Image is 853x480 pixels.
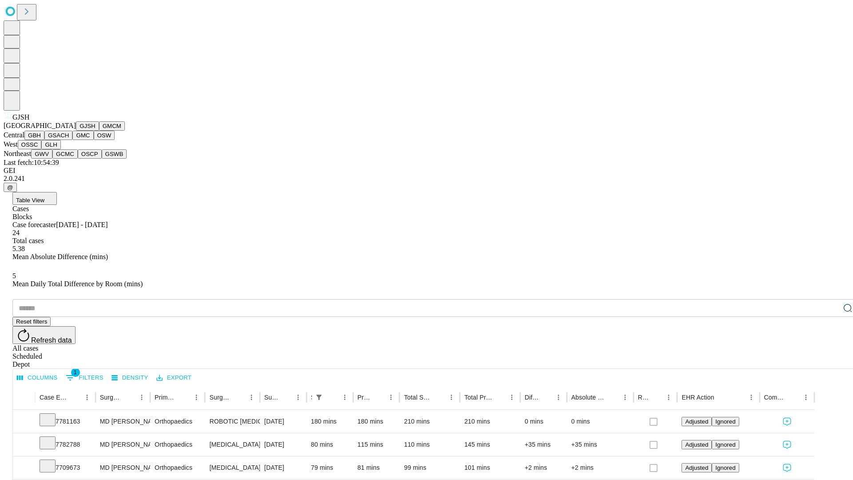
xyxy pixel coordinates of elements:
div: [DATE] [264,410,302,433]
div: +35 mins [571,433,629,456]
button: Sort [372,391,385,404]
button: Select columns [15,371,60,385]
span: @ [7,184,13,191]
button: Sort [178,391,190,404]
span: Reset filters [16,318,47,325]
button: Sort [123,391,136,404]
button: GSWB [102,149,127,159]
div: 79 mins [311,456,349,479]
button: Ignored [712,417,739,426]
button: Sort [68,391,81,404]
button: @ [4,183,17,192]
button: OSCP [78,149,102,159]
button: Refresh data [12,326,76,344]
div: +2 mins [525,456,562,479]
div: Surgery Date [264,394,279,401]
div: [DATE] [264,456,302,479]
div: 101 mins [464,456,516,479]
span: [DATE] - [DATE] [56,221,108,228]
span: Ignored [715,418,735,425]
div: 7709673 [40,456,91,479]
span: GJSH [12,113,29,121]
div: 145 mins [464,433,516,456]
span: Northeast [4,150,31,157]
button: Menu [339,391,351,404]
button: Sort [433,391,445,404]
div: Orthopaedics [155,410,200,433]
button: Menu [136,391,148,404]
button: OSSC [18,140,42,149]
button: Sort [233,391,245,404]
span: 5.38 [12,245,25,252]
span: 5 [12,272,16,280]
button: Show filters [64,371,106,385]
div: MD [PERSON_NAME] [PERSON_NAME] Md [100,410,146,433]
span: Ignored [715,464,735,471]
div: 7782788 [40,433,91,456]
button: GLH [41,140,60,149]
button: Menu [745,391,757,404]
div: Comments [764,394,786,401]
button: Sort [540,391,552,404]
button: Sort [606,391,619,404]
button: Expand [17,414,31,430]
span: 1 [71,368,80,377]
div: 115 mins [358,433,395,456]
div: 7781163 [40,410,91,433]
div: 180 mins [358,410,395,433]
span: Mean Daily Total Difference by Room (mins) [12,280,143,288]
div: 2.0.241 [4,175,849,183]
div: 80 mins [311,433,349,456]
button: Expand [17,437,31,453]
div: Predicted In Room Duration [358,394,372,401]
div: Orthopaedics [155,433,200,456]
button: Expand [17,460,31,476]
div: +2 mins [571,456,629,479]
div: [DATE] [264,433,302,456]
div: [MEDICAL_DATA] [MEDICAL_DATA] [209,433,255,456]
button: Menu [552,391,565,404]
div: 210 mins [464,410,516,433]
button: Sort [650,391,662,404]
span: Mean Absolute Difference (mins) [12,253,108,260]
div: Orthopaedics [155,456,200,479]
div: Primary Service [155,394,177,401]
div: Case Epic Id [40,394,68,401]
button: Sort [493,391,506,404]
div: EHR Action [682,394,714,401]
button: Sort [787,391,800,404]
span: Ignored [715,441,735,448]
button: Menu [662,391,675,404]
div: 81 mins [358,456,395,479]
button: Menu [445,391,458,404]
button: Sort [715,391,728,404]
button: GCMC [52,149,78,159]
button: Table View [12,192,57,205]
button: GSACH [44,131,72,140]
span: Last fetch: 10:54:39 [4,159,59,166]
button: Sort [326,391,339,404]
button: Reset filters [12,317,51,326]
button: GJSH [76,121,99,131]
div: Total Scheduled Duration [404,394,432,401]
div: 110 mins [404,433,455,456]
button: OSW [94,131,115,140]
span: Adjusted [685,418,708,425]
button: Adjusted [682,440,712,449]
div: 0 mins [571,410,629,433]
div: Resolved in EHR [638,394,650,401]
button: Export [154,371,194,385]
button: Adjusted [682,463,712,472]
span: West [4,140,18,148]
div: +35 mins [525,433,562,456]
button: Menu [800,391,812,404]
span: Case forecaster [12,221,56,228]
div: Surgery Name [209,394,231,401]
div: GEI [4,167,849,175]
div: 1 active filter [313,391,325,404]
button: Ignored [712,463,739,472]
div: Difference [525,394,539,401]
span: Total cases [12,237,44,244]
button: Menu [619,391,631,404]
div: 0 mins [525,410,562,433]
